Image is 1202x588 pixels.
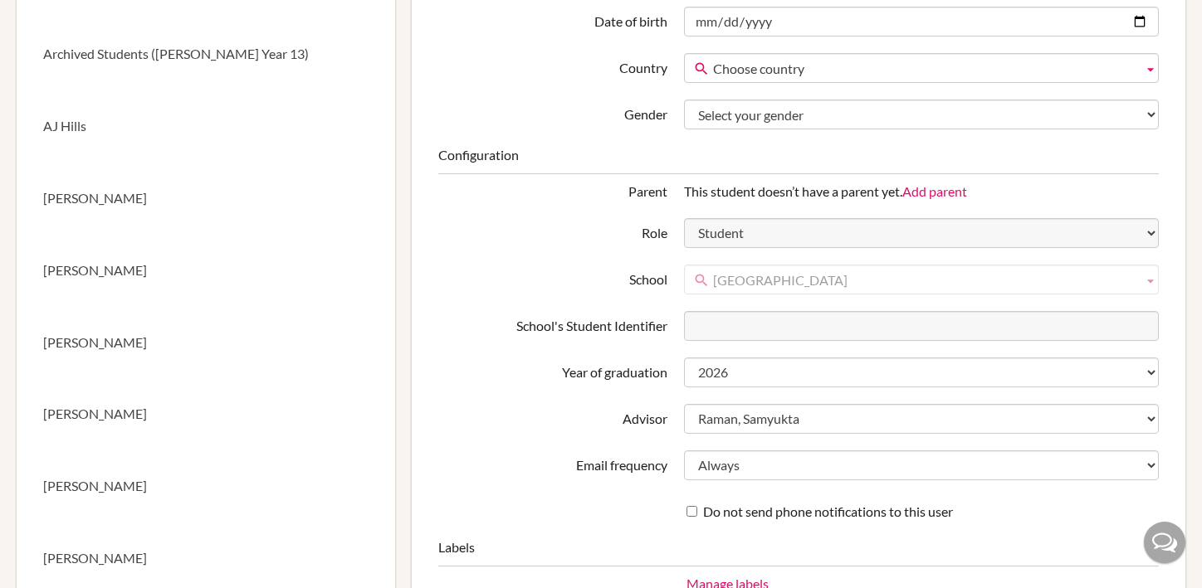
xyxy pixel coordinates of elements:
a: [PERSON_NAME] [17,307,395,379]
label: Role [430,218,676,243]
label: Country [430,53,676,78]
a: AJ Hills [17,90,395,163]
span: Help [38,12,72,27]
a: Add parent [902,183,967,199]
legend: Labels [438,538,1159,566]
span: Choose country [713,54,1136,84]
a: [PERSON_NAME] [17,378,395,450]
a: [PERSON_NAME] [17,235,395,307]
label: Email frequency [430,450,676,475]
a: [PERSON_NAME] [17,163,395,235]
div: This student doesn’t have a parent yet. [676,182,1167,202]
a: [PERSON_NAME] [17,450,395,522]
div: Parent [430,182,676,202]
label: School's Student Identifier [430,311,676,336]
label: School [430,265,676,289]
label: Gender [430,100,676,124]
label: Date of birth [430,7,676,32]
label: Year of graduation [430,357,676,382]
legend: Configuration [438,146,1159,174]
span: [GEOGRAPHIC_DATA] [713,265,1136,295]
label: Do not send phone notifications to this user [687,503,953,522]
input: Do not send phone notifications to this user [687,506,697,517]
a: Archived Students ([PERSON_NAME] Year 13) [17,18,395,90]
label: Advisor [430,404,676,429]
